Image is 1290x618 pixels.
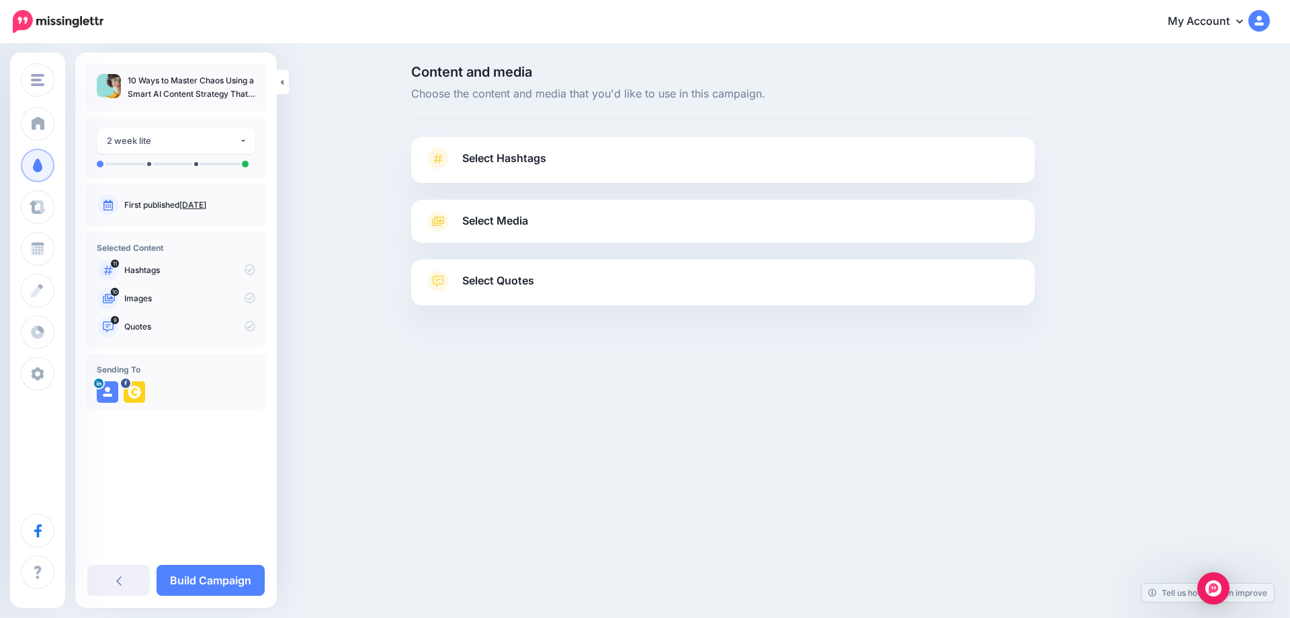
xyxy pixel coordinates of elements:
img: user_default_image.png [97,381,118,403]
p: 10 Ways to Master Chaos Using a Smart AI Content Strategy That Works [128,74,255,101]
button: 2 week lite [97,128,255,154]
img: menu.png [31,74,44,86]
span: Select Media [462,212,528,230]
a: Select Hashtags [425,148,1021,183]
a: Select Media [425,210,1021,232]
a: Tell us how we can improve [1142,584,1274,602]
div: 2 week lite [107,133,239,149]
div: Open Intercom Messenger [1197,572,1230,605]
img: 18cd3a93e4ed18c9a05fcda32aa86f00_thumb.jpg [97,74,121,98]
p: Images [124,293,255,305]
img: Missinglettr [13,10,103,33]
p: Quotes [124,321,255,333]
span: 9 [111,316,119,324]
a: My Account [1154,5,1270,38]
span: Content and media [411,65,1035,79]
a: Select Quotes [425,270,1021,305]
img: 196676706_108571301444091_499029507392834038_n-bsa103351.png [124,381,145,403]
a: [DATE] [179,200,206,210]
p: Hashtags [124,264,255,276]
span: 11 [111,260,119,268]
span: Select Quotes [462,272,534,290]
span: Select Hashtags [462,149,546,167]
h4: Selected Content [97,243,255,253]
h4: Sending To [97,364,255,375]
span: Choose the content and media that you'd like to use in this campaign. [411,85,1035,103]
p: First published [124,199,255,211]
span: 10 [111,288,119,296]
